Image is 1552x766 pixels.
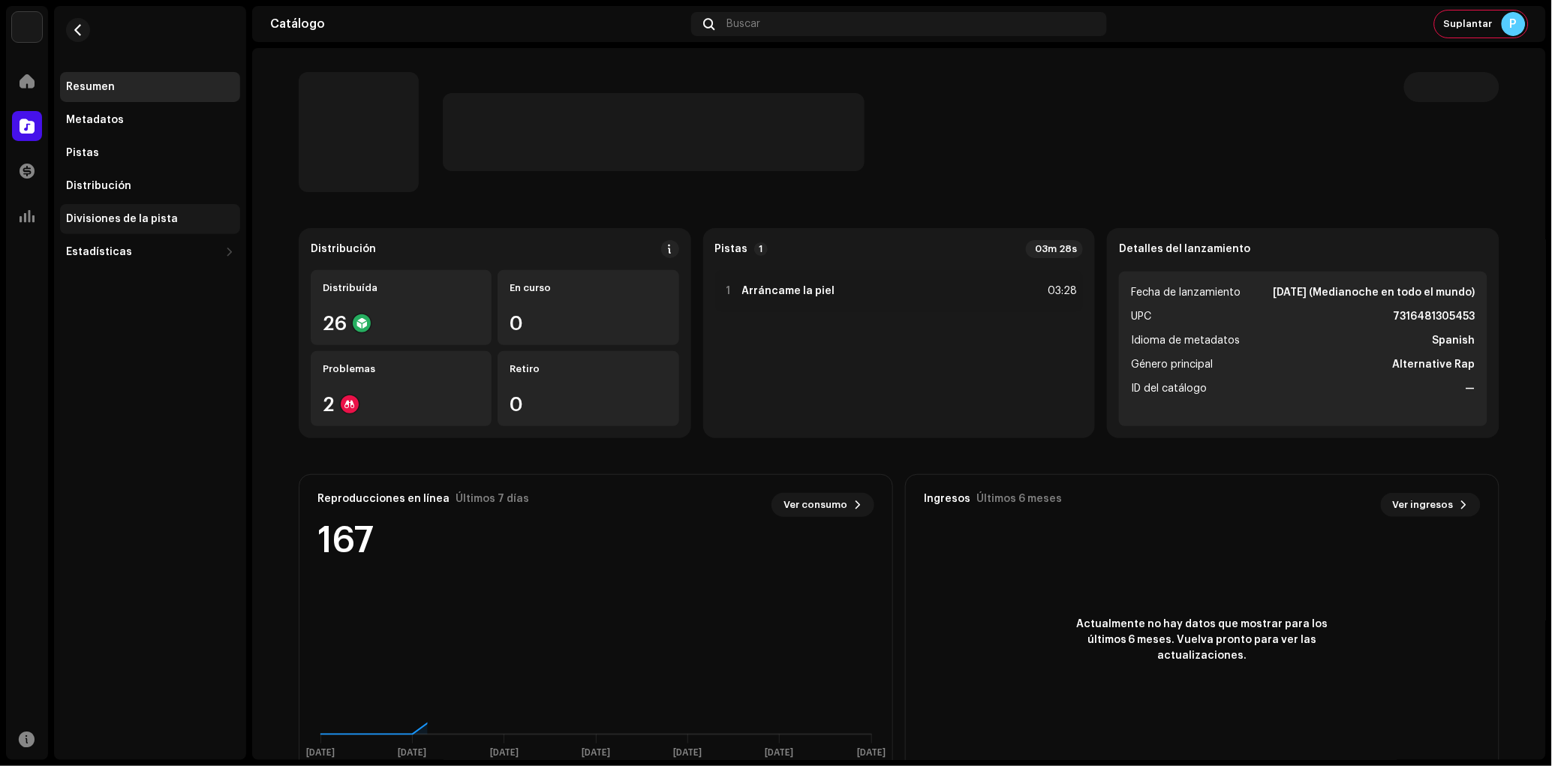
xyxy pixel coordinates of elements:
p-badge: 1 [754,242,768,256]
div: Distribuída [323,282,480,294]
strong: Detalles del lanzamiento [1119,243,1250,255]
div: Reproducciones en línea [317,493,450,505]
div: Pistas [66,147,99,159]
re-m-nav-item: Pistas [60,138,240,168]
text: [DATE] [582,748,610,758]
div: Últimos 7 días [456,493,529,505]
re-m-nav-item: Resumen [60,72,240,102]
button: Ver consumo [771,493,874,517]
span: UPC [1131,308,1151,326]
strong: Alternative Rap [1393,356,1475,374]
div: P [1502,12,1526,36]
div: Estadísticas [66,246,132,258]
div: Catálogo [270,18,685,30]
re-m-nav-item: Metadatos [60,105,240,135]
span: Género principal [1131,356,1213,374]
text: [DATE] [673,748,702,758]
re-m-nav-item: Distribución [60,171,240,201]
text: [DATE] [765,748,794,758]
re-m-nav-dropdown: Estadísticas [60,237,240,267]
div: 03m 28s [1026,240,1083,258]
strong: Arráncame la piel [742,285,835,297]
div: Metadatos [66,114,124,126]
span: Actualmente no hay datos que mostrar para los últimos 6 meses. Vuelva pronto para ver las actuali... [1067,617,1337,664]
img: 297a105e-aa6c-4183-9ff4-27133c00f2e2 [12,12,42,42]
span: ID del catálogo [1131,380,1207,398]
span: Idioma de metadatos [1131,332,1240,350]
span: Ver consumo [784,490,847,520]
strong: 7316481305453 [1394,308,1475,326]
span: Ver ingresos [1393,490,1454,520]
text: [DATE] [490,748,519,758]
span: Fecha de lanzamiento [1131,284,1241,302]
text: [DATE] [306,748,335,758]
re-m-nav-item: Divisiones de la pista [60,204,240,234]
span: Suplantar [1444,18,1493,30]
div: Retiro [510,363,666,375]
button: Ver ingresos [1381,493,1481,517]
strong: Spanish [1433,332,1475,350]
div: Ingresos [924,493,970,505]
div: Distribución [66,180,131,192]
div: Divisiones de la pista [66,213,178,225]
strong: Pistas [715,243,748,255]
strong: [DATE] (Medianoche en todo el mundo) [1274,284,1475,302]
strong: — [1466,380,1475,398]
div: Problemas [323,363,480,375]
span: Buscar [726,18,760,30]
div: Últimos 6 meses [976,493,1062,505]
text: [DATE] [398,748,426,758]
text: [DATE] [857,748,886,758]
div: Distribución [311,243,376,255]
div: 03:28 [1044,282,1077,300]
div: En curso [510,282,666,294]
div: Resumen [66,81,115,93]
